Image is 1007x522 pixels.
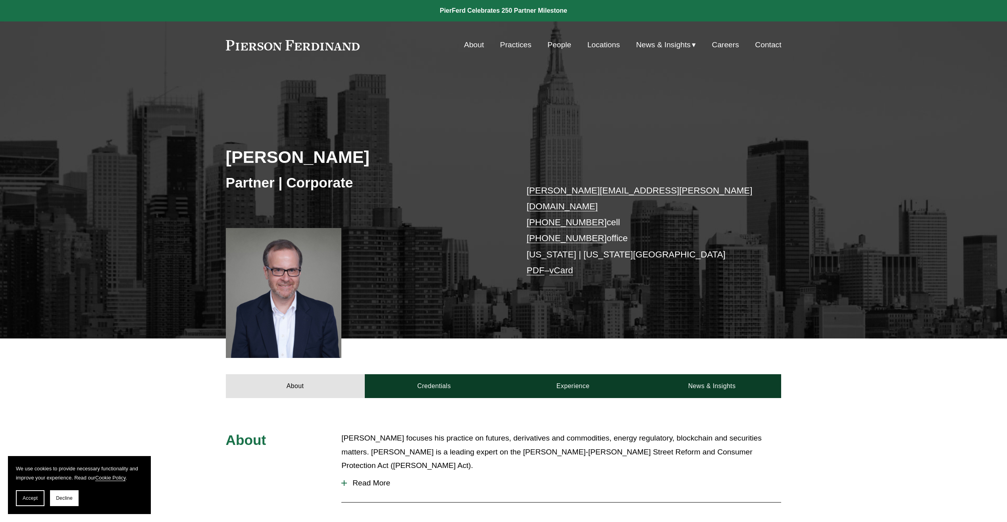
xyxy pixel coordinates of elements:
span: Accept [23,495,38,501]
a: News & Insights [642,374,781,398]
a: Credentials [365,374,504,398]
p: We use cookies to provide necessary functionality and improve your experience. Read our . [16,464,143,482]
a: About [226,374,365,398]
span: News & Insights [636,38,691,52]
a: Contact [755,37,781,52]
a: [PHONE_NUMBER] [527,217,607,227]
p: [PERSON_NAME] focuses his practice on futures, derivatives and commodities, energy regulatory, bl... [341,431,781,473]
span: Decline [56,495,73,501]
a: [PERSON_NAME][EMAIL_ADDRESS][PERSON_NAME][DOMAIN_NAME] [527,186,753,211]
p: cell office [US_STATE] | [US_STATE][GEOGRAPHIC_DATA] – [527,183,758,279]
span: About [226,432,266,448]
h3: Partner | Corporate [226,174,504,191]
a: Locations [587,37,620,52]
a: Practices [500,37,531,52]
button: Accept [16,490,44,506]
a: Experience [504,374,643,398]
a: [PHONE_NUMBER] [527,233,607,243]
span: Read More [347,479,781,487]
a: folder dropdown [636,37,696,52]
a: Cookie Policy [95,475,126,481]
a: About [464,37,484,52]
button: Read More [341,473,781,493]
button: Decline [50,490,79,506]
a: People [547,37,571,52]
a: Careers [712,37,739,52]
section: Cookie banner [8,456,151,514]
a: vCard [549,265,573,275]
a: PDF [527,265,545,275]
h2: [PERSON_NAME] [226,147,504,167]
